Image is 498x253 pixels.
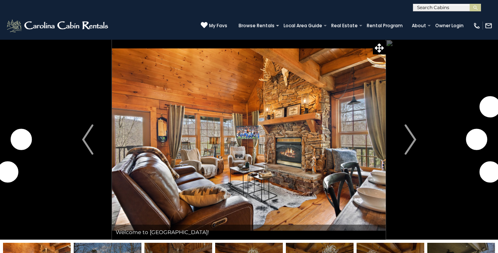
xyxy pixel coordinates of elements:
a: Real Estate [327,20,361,31]
a: About [408,20,430,31]
a: My Favs [201,22,227,29]
img: arrow [82,124,93,155]
button: Next [386,39,435,240]
a: Rental Program [363,20,406,31]
img: White-1-2.png [6,18,110,33]
img: phone-regular-white.png [473,22,481,29]
div: Welcome to [GEOGRAPHIC_DATA]! [112,225,386,240]
a: Owner Login [431,20,467,31]
a: Browse Rentals [235,20,278,31]
span: My Favs [209,22,227,29]
button: Previous [63,39,112,240]
img: mail-regular-white.png [485,22,492,29]
a: Local Area Guide [280,20,326,31]
img: arrow [405,124,416,155]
